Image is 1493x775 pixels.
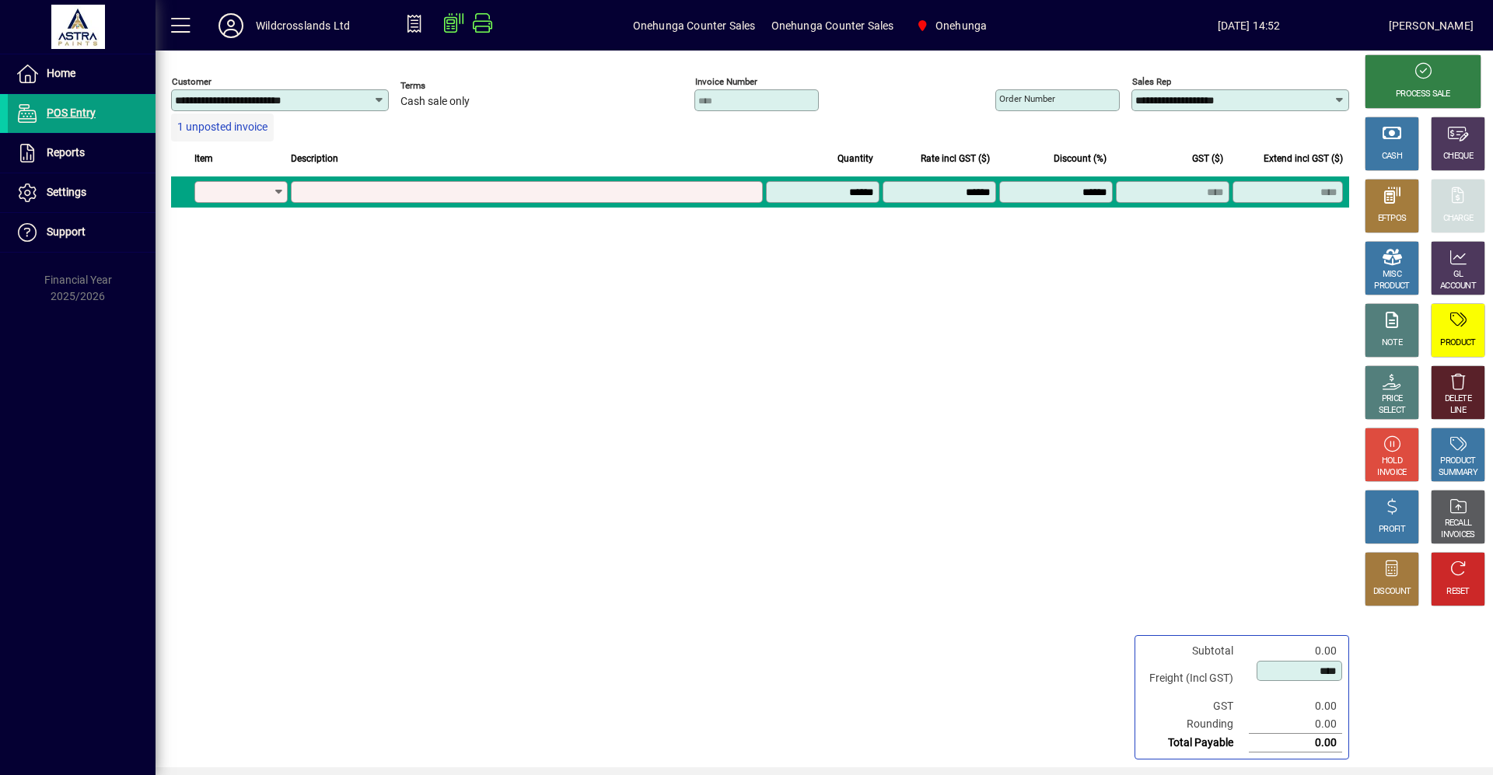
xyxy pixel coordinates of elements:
[1142,734,1249,752] td: Total Payable
[1249,697,1342,715] td: 0.00
[1382,337,1402,349] div: NOTE
[172,76,212,87] mat-label: Customer
[1389,13,1474,38] div: [PERSON_NAME]
[400,81,494,91] span: Terms
[1142,642,1249,660] td: Subtotal
[400,96,470,108] span: Cash sale only
[8,54,156,93] a: Home
[8,213,156,252] a: Support
[1374,281,1409,292] div: PRODUCT
[1440,456,1475,467] div: PRODUCT
[1446,586,1470,598] div: RESET
[194,150,213,167] span: Item
[1382,456,1402,467] div: HOLD
[47,225,86,238] span: Support
[1441,529,1474,541] div: INVOICES
[47,106,96,119] span: POS Entry
[8,173,156,212] a: Settings
[1192,150,1223,167] span: GST ($)
[1249,734,1342,752] td: 0.00
[1379,405,1406,417] div: SELECT
[633,13,756,38] span: Onehunga Counter Sales
[1445,393,1471,405] div: DELETE
[256,13,350,38] div: Wildcrosslands Ltd
[1249,715,1342,734] td: 0.00
[1054,150,1107,167] span: Discount (%)
[1373,586,1411,598] div: DISCOUNT
[171,113,274,141] button: 1 unposted invoice
[909,12,993,40] span: Onehunga
[1142,715,1249,734] td: Rounding
[1453,269,1463,281] div: GL
[1378,213,1407,225] div: EFTPOS
[1264,150,1343,167] span: Extend incl GST ($)
[177,119,267,135] span: 1 unposted invoice
[1396,89,1450,100] div: PROCESS SALE
[1132,76,1171,87] mat-label: Sales rep
[1445,518,1472,529] div: RECALL
[921,150,990,167] span: Rate incl GST ($)
[1450,405,1466,417] div: LINE
[1142,660,1249,697] td: Freight (Incl GST)
[935,13,987,38] span: Onehunga
[206,12,256,40] button: Profile
[1440,337,1475,349] div: PRODUCT
[47,146,85,159] span: Reports
[1382,393,1403,405] div: PRICE
[1439,467,1477,479] div: SUMMARY
[1109,13,1388,38] span: [DATE] 14:52
[1382,151,1402,162] div: CASH
[47,186,86,198] span: Settings
[291,150,338,167] span: Description
[1377,467,1406,479] div: INVOICE
[1443,213,1474,225] div: CHARGE
[1142,697,1249,715] td: GST
[837,150,873,167] span: Quantity
[1440,281,1476,292] div: ACCOUNT
[999,93,1055,104] mat-label: Order number
[1249,642,1342,660] td: 0.00
[1443,151,1473,162] div: CHEQUE
[47,67,75,79] span: Home
[1379,524,1405,536] div: PROFIT
[1383,269,1401,281] div: MISC
[771,13,894,38] span: Onehunga Counter Sales
[695,76,757,87] mat-label: Invoice number
[8,134,156,173] a: Reports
